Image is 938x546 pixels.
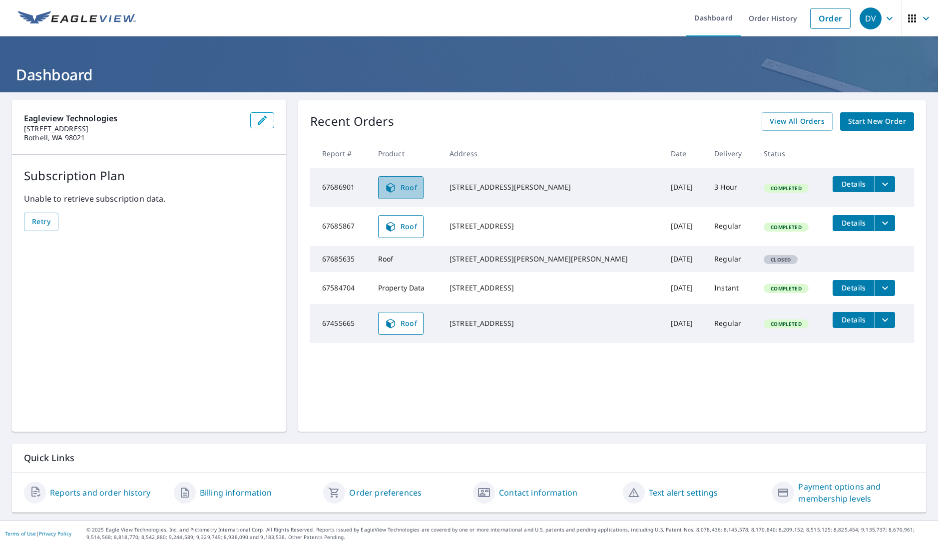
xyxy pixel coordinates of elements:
td: Instant [706,272,756,304]
p: © 2025 Eagle View Technologies, Inc. and Pictometry International Corp. All Rights Reserved. Repo... [86,526,933,541]
span: Details [839,315,869,324]
th: Status [756,139,825,168]
div: [STREET_ADDRESS][PERSON_NAME] [450,182,655,192]
span: Completed [765,185,807,192]
td: 67685867 [310,207,370,246]
a: Billing information [200,487,272,499]
button: detailsBtn-67685867 [833,215,875,231]
div: [STREET_ADDRESS] [450,283,655,293]
button: Retry [24,213,58,231]
p: [STREET_ADDRESS] [24,124,242,133]
td: 3 Hour [706,168,756,207]
span: Details [839,218,869,228]
a: Order preferences [349,487,422,499]
span: Completed [765,224,807,231]
th: Report # [310,139,370,168]
span: Closed [765,256,797,263]
p: Eagleview Technologies [24,112,242,124]
th: Address [442,139,663,168]
button: filesDropdownBtn-67686901 [875,176,895,192]
td: 67685635 [310,246,370,272]
button: filesDropdownBtn-67455665 [875,312,895,328]
button: filesDropdownBtn-67584704 [875,280,895,296]
button: detailsBtn-67455665 [833,312,875,328]
div: [STREET_ADDRESS] [450,221,655,231]
td: Regular [706,304,756,343]
td: Regular [706,246,756,272]
div: DV [860,7,882,29]
p: Quick Links [24,452,914,464]
a: Order [810,8,851,29]
td: Regular [706,207,756,246]
td: 67686901 [310,168,370,207]
th: Delivery [706,139,756,168]
td: [DATE] [663,207,706,246]
a: Reports and order history [50,487,150,499]
td: Roof [370,246,442,272]
td: 67455665 [310,304,370,343]
a: Privacy Policy [39,530,71,537]
th: Date [663,139,706,168]
span: Roof [385,221,418,233]
p: Subscription Plan [24,167,274,185]
a: Text alert settings [649,487,718,499]
p: | [5,531,71,537]
a: Start New Order [840,112,914,131]
span: Roof [385,317,418,329]
span: Retry [32,216,50,228]
p: Unable to retrieve subscription data. [24,193,274,205]
div: [STREET_ADDRESS][PERSON_NAME][PERSON_NAME] [450,254,655,264]
a: Roof [378,176,424,199]
p: Bothell, WA 98021 [24,133,242,142]
td: [DATE] [663,168,706,207]
th: Product [370,139,442,168]
span: View All Orders [770,115,825,128]
a: Payment options and membership levels [798,481,914,505]
button: detailsBtn-67686901 [833,176,875,192]
span: Start New Order [848,115,906,128]
img: EV Logo [18,11,136,26]
button: detailsBtn-67584704 [833,280,875,296]
td: [DATE] [663,272,706,304]
a: Terms of Use [5,530,36,537]
a: Roof [378,215,424,238]
span: Completed [765,285,807,292]
span: Roof [385,182,418,194]
a: Contact information [499,487,577,499]
a: Roof [378,312,424,335]
span: Completed [765,320,807,327]
td: 67584704 [310,272,370,304]
button: filesDropdownBtn-67685867 [875,215,895,231]
a: View All Orders [762,112,833,131]
span: Details [839,179,869,189]
td: [DATE] [663,246,706,272]
td: [DATE] [663,304,706,343]
span: Details [839,283,869,292]
h1: Dashboard [12,64,926,85]
td: Property Data [370,272,442,304]
p: Recent Orders [310,112,394,131]
div: [STREET_ADDRESS] [450,318,655,328]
